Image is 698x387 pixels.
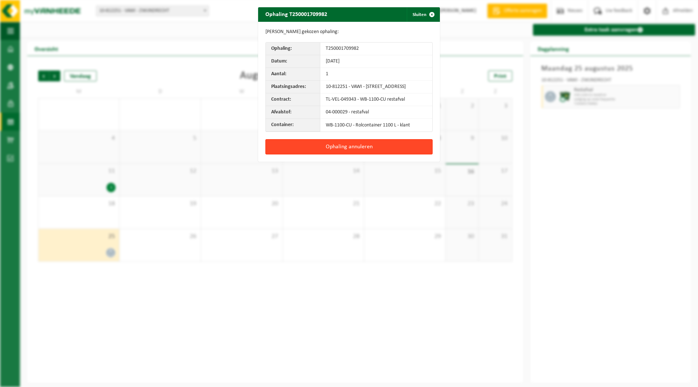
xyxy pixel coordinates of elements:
th: Aantal: [266,68,320,81]
button: Sluiten [407,7,439,22]
th: Plaatsingsadres: [266,81,320,93]
h2: Ophaling T250001709982 [258,7,334,21]
td: [DATE] [320,55,432,68]
td: WB-1100-CU - Rolcontainer 1100 L - klant [320,119,432,132]
td: 1 [320,68,432,81]
th: Datum: [266,55,320,68]
th: Contract: [266,93,320,106]
td: 10-812251 - VAWI - [STREET_ADDRESS] [320,81,432,93]
th: Afvalstof: [266,106,320,119]
th: Container: [266,119,320,132]
td: 04-000029 - restafval [320,106,432,119]
td: TL-VEL-049343 - WB-1100-CU restafval [320,93,432,106]
th: Ophaling: [266,43,320,55]
td: T250001709982 [320,43,432,55]
button: Ophaling annuleren [265,139,433,154]
p: [PERSON_NAME] gekozen ophaling: [265,29,433,35]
